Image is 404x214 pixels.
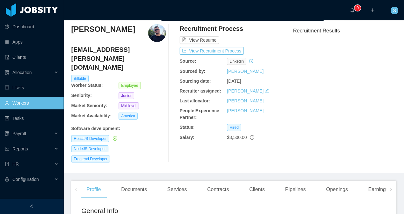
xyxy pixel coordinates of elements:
[5,131,9,136] i: icon: file-protect
[244,181,270,198] div: Clients
[227,58,246,65] span: linkedin
[227,79,241,84] span: [DATE]
[180,69,205,74] b: Sourced by:
[180,135,195,140] b: Salary:
[119,92,134,99] span: Junior
[227,98,264,103] a: [PERSON_NAME]
[249,59,253,63] i: icon: history
[113,136,117,141] i: icon: check-circle
[5,81,58,94] a: icon: robotUsers
[354,5,361,11] sup: 0
[5,177,9,182] i: icon: setting
[12,146,28,151] span: Reports
[180,79,211,84] b: Sourcing date:
[180,36,219,44] button: icon: file-textView Resume
[71,155,110,162] span: Frontend Developer
[12,162,19,167] span: HR
[280,181,311,198] div: Pipelines
[71,145,108,152] span: NodeJS Developer
[227,69,264,74] a: [PERSON_NAME]
[389,188,392,191] i: icon: right
[12,177,39,182] span: Configuration
[180,47,244,55] button: icon: exportView Recruitment Process
[321,181,353,198] div: Openings
[227,108,264,113] a: [PERSON_NAME]
[5,70,9,75] i: icon: solution
[180,38,219,43] a: icon: file-textView Resume
[119,102,139,109] span: Mid level
[71,135,109,142] span: ReactJS Developer
[180,88,221,93] b: Recruiter assigned:
[119,113,138,120] span: America
[81,181,106,198] div: Profile
[265,89,269,93] i: icon: edit
[5,112,58,125] a: icon: profileTasks
[162,181,192,198] div: Services
[71,75,89,82] span: Billable
[250,135,254,140] span: info-circle
[393,7,396,14] span: S
[5,20,58,33] a: icon: pie-chartDashboard
[112,136,117,141] a: icon: check-circle
[71,45,166,72] h4: [EMAIL_ADDRESS][PERSON_NAME][DOMAIN_NAME]
[227,124,241,131] span: Hired
[119,82,140,89] span: Employee
[71,113,112,118] b: Market Availability:
[71,103,107,108] b: Market Seniority:
[202,181,234,198] div: Contracts
[71,93,92,98] b: Seniority:
[5,51,58,64] a: icon: auditClients
[71,24,135,34] h3: [PERSON_NAME]
[116,181,152,198] div: Documents
[180,108,219,120] b: People Experience Partner:
[5,36,58,48] a: icon: appstoreApps
[5,147,9,151] i: icon: line-chart
[5,97,58,109] a: icon: userWorkers
[71,83,103,88] b: Worker Status:
[180,98,210,103] b: Last allocator:
[180,48,244,53] a: icon: exportView Recruitment Process
[71,126,120,131] b: Software development :
[227,135,247,140] span: $3,500.00
[370,8,375,12] i: icon: plus
[12,131,26,136] span: Payroll
[5,162,9,166] i: icon: book
[180,125,195,130] b: Status:
[75,188,78,191] i: icon: left
[148,24,166,42] img: 09c168c3-25ba-40e7-b08a-91eb30430ed5_665643614001c-400w.png
[293,27,396,35] h3: Recruitment Results
[350,8,354,12] i: icon: bell
[180,59,196,64] b: Source:
[227,88,264,93] a: [PERSON_NAME]
[12,70,32,75] span: Allocation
